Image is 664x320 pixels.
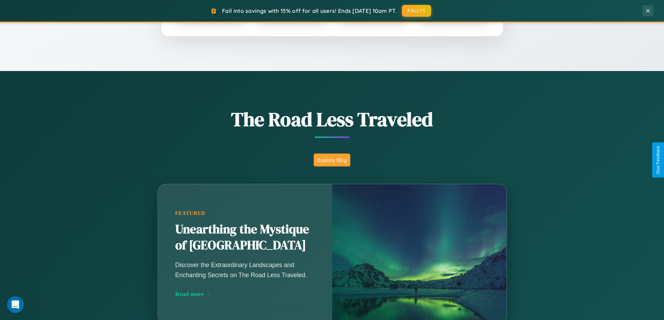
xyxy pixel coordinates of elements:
iframe: Intercom live chat [7,296,24,313]
p: Discover the Extraordinary Landscapes and Enchanting Secrets on The Road Less Traveled. [175,260,315,280]
div: Read more → [175,290,315,298]
div: Featured [175,210,315,216]
span: Fall into savings with 15% off for all users! Ends [DATE] 10am PT. [222,7,397,14]
button: Explore Blog [314,154,350,166]
div: Give Feedback [656,146,661,174]
h1: The Road Less Traveled [123,106,541,133]
button: FALL15 [402,5,431,17]
h2: Unearthing the Mystique of [GEOGRAPHIC_DATA] [175,221,315,253]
